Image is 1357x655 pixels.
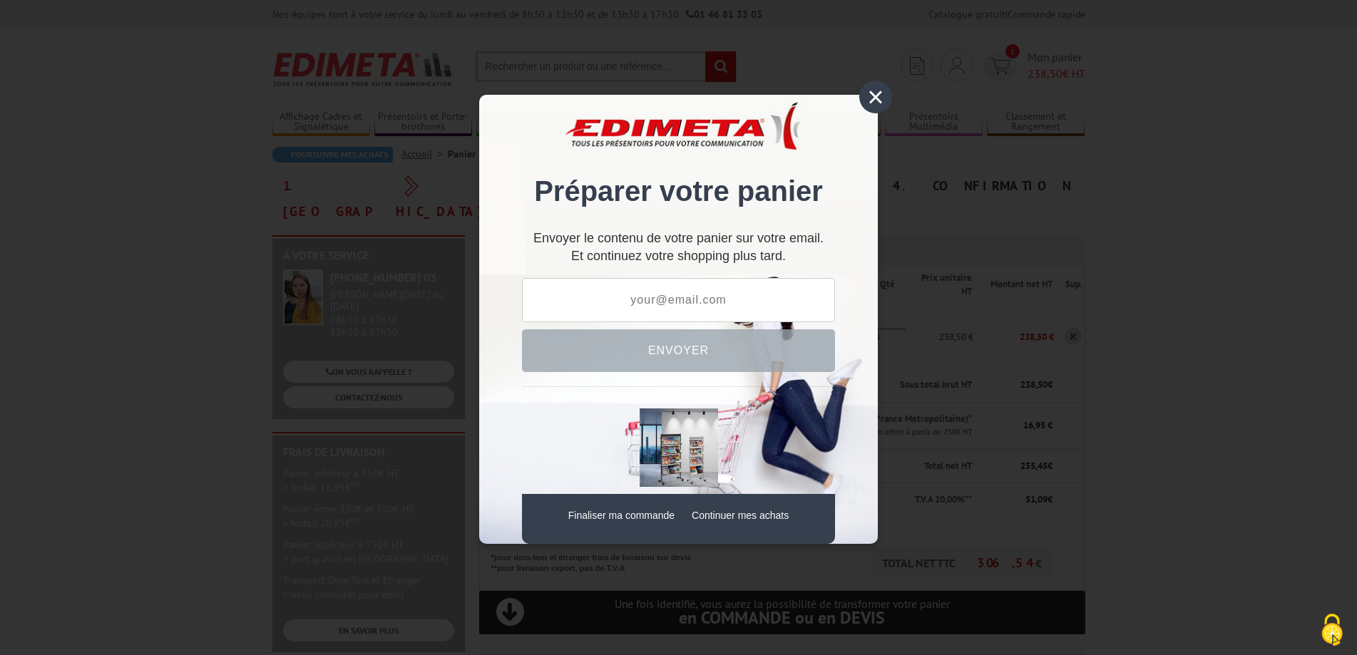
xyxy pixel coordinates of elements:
[522,237,835,240] p: Envoyer le contenu de votre panier sur votre email.
[522,237,835,263] div: Et continuez votre shopping plus tard.
[1307,607,1357,655] button: Cookies (fenêtre modale)
[522,278,835,322] input: your@email.com
[522,329,835,372] button: Envoyer
[692,510,789,521] a: Continuer mes achats
[859,81,892,113] div: ×
[1314,612,1350,648] img: Cookies (fenêtre modale)
[522,116,835,222] div: Préparer votre panier
[568,510,675,521] a: Finaliser ma commande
